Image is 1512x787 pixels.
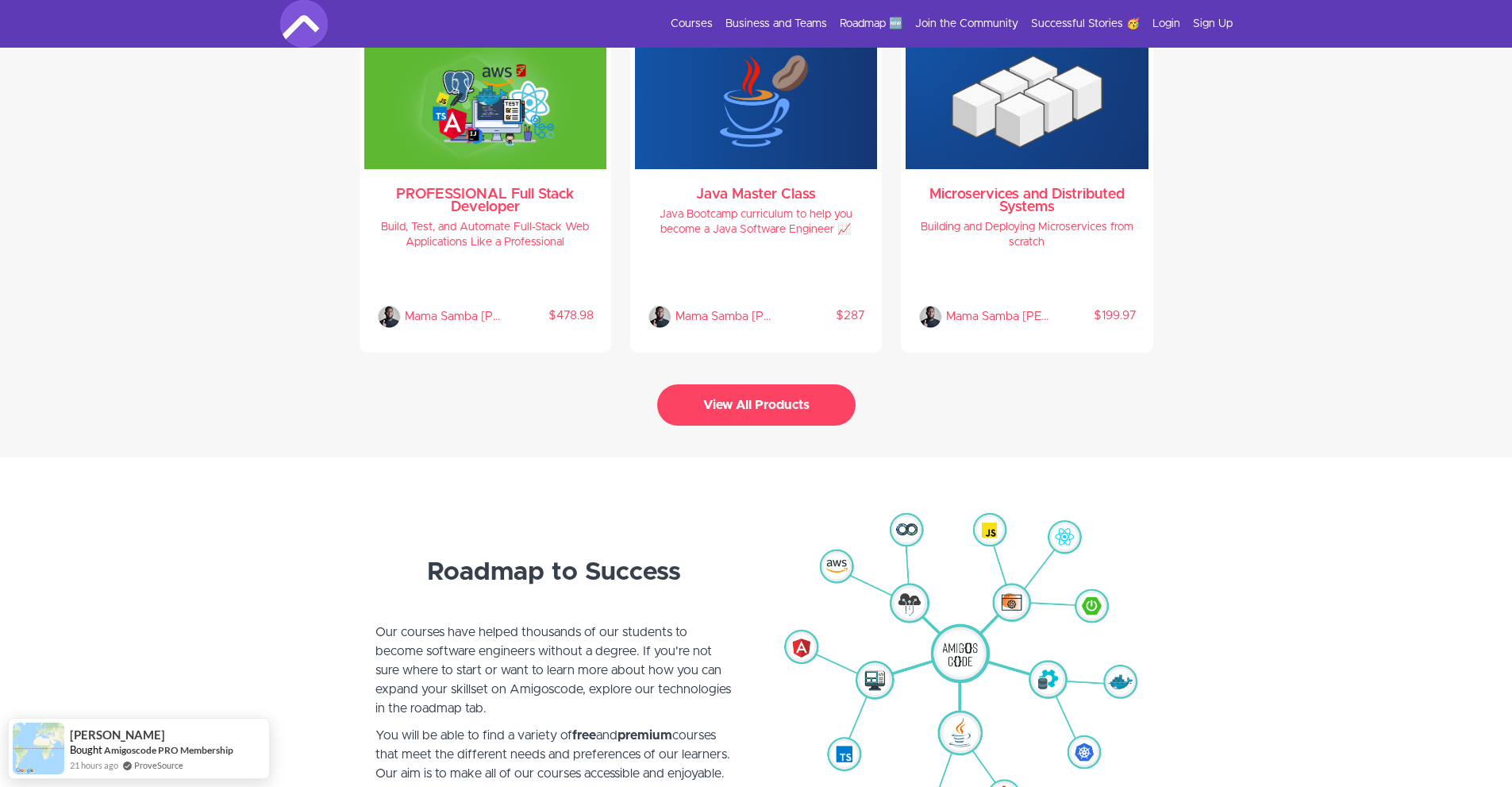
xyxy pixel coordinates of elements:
[364,34,606,169] img: WPzdydpSLWzi0DE2vtpQ_full-stack-professional.png
[915,16,1018,32] a: Join the Community
[657,384,856,426] button: View All Products
[635,34,877,169] img: KxJrDWUAT7eboSIIw62Q_java-master-class.png
[377,305,401,329] img: Mama Samba Braima Nelson
[648,305,671,329] img: Mama Samba Braima Nelson
[648,188,864,201] h3: Java Master Class
[134,758,183,772] a: ProveSource
[1048,308,1135,324] p: $199.97
[377,188,594,214] h3: PROFESSIONAL Full Stack Developer
[572,729,596,742] strong: free
[918,220,1135,250] h4: Building and Deploying Microservices from scratch
[364,34,606,348] a: PROFESSIONAL Full Stack Developer Build, Test, and Automate Full-Stack Web Applications Like a Pr...
[427,560,681,585] strong: Roadmap to Success
[918,305,942,329] img: Mama Samba Braima Nelson
[70,758,118,772] span: 21 hours ago
[635,34,877,348] a: Java Master Class Java Bootcamp curriculum to help you become a Java Software Engineer 📈 Mama Sam...
[70,743,102,756] span: Bought
[405,305,507,329] p: Mama Samba Braima Nelson
[13,723,64,774] img: provesource social proof notification image
[840,16,902,32] a: Roadmap 🆕
[377,220,594,250] h4: Build, Test, and Automate Full-Stack Web Applications Like a Professional
[1193,16,1233,32] a: Sign Up
[70,728,165,742] span: [PERSON_NAME]
[946,305,1048,329] p: Mama Samba Braima Nelson
[1152,16,1180,32] a: Login
[778,308,864,324] p: $287
[1031,16,1140,32] a: Successful Stories 🥳
[507,308,594,324] p: $478.98
[648,207,864,237] h4: Java Bootcamp curriculum to help you become a Java Software Engineer 📈
[657,403,856,411] a: View All Products
[104,744,233,756] a: Amigoscode PRO Membership
[906,34,1148,348] a: Microservices and Distributed Systems Building and Deploying Microservices from scratch Mama Samb...
[906,34,1148,169] img: TihXErSBeUGYhRLXbhsQ_microservices.png
[671,16,713,32] a: Courses
[617,729,672,742] strong: premium
[725,16,827,32] a: Business and Teams
[918,188,1135,214] h3: Microservices and Distributed Systems
[375,623,733,718] p: Our courses have helped thousands of our students to become software engineers without a degree. ...
[675,305,778,329] p: Mama Samba Braima Nelson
